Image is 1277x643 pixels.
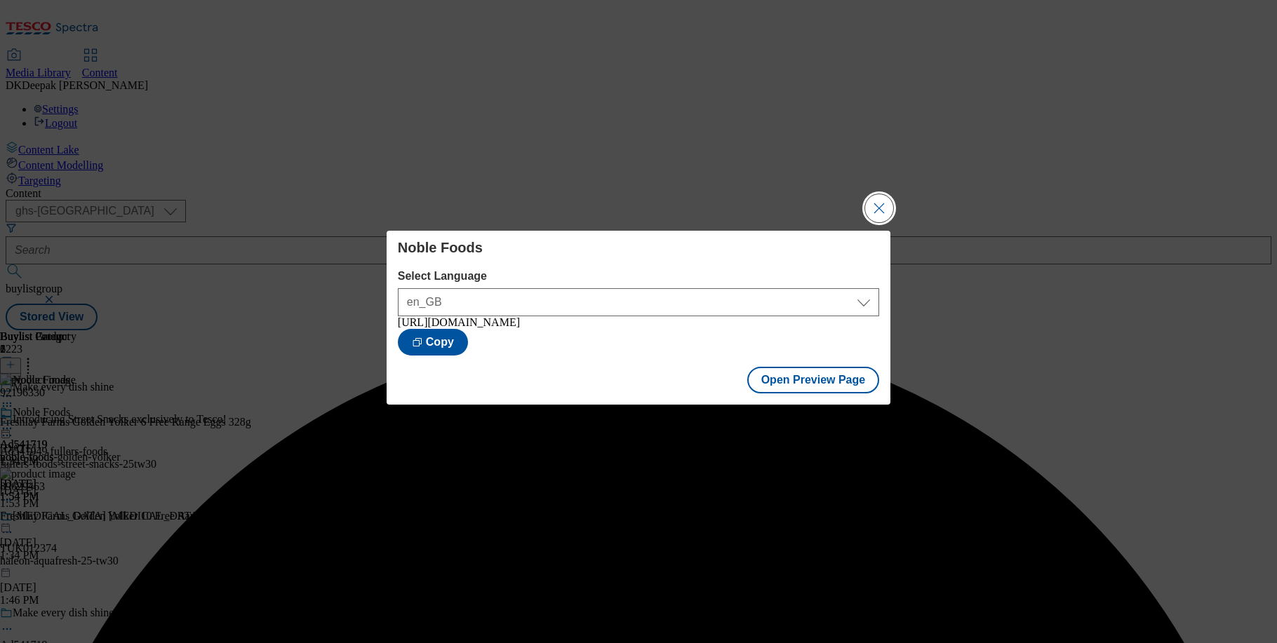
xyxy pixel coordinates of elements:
div: Modal [387,231,890,405]
button: Close Modal [865,194,893,222]
h4: Noble Foods [398,239,879,256]
div: [URL][DOMAIN_NAME] [398,316,879,329]
button: Open Preview Page [747,367,880,393]
label: Select Language [398,270,879,283]
button: Copy [398,329,468,356]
